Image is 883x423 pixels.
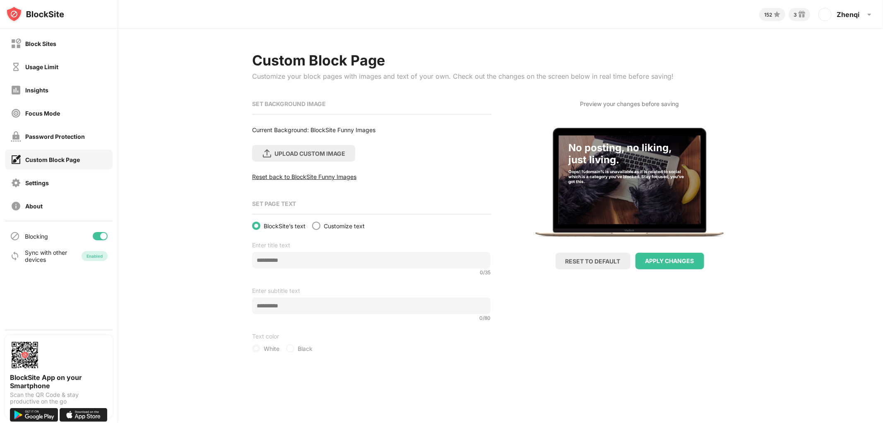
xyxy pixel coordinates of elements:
img: points-small.svg [772,10,782,19]
div: Preview your changes before saving [580,100,679,107]
div: Focus Mode [25,110,60,117]
div: Settings [25,179,49,186]
span: Customize text [324,222,365,230]
img: block-off.svg [11,39,21,49]
img: blocking-icon.svg [10,231,20,241]
div: Blocking [25,233,48,240]
div: Zhenqi [837,10,859,19]
div: Text color [252,333,491,340]
div: Customize your block pages with images and text of your own. Check out the changes on the screen ... [252,72,674,80]
img: reward-small.svg [797,10,807,19]
img: get-it-on-google-play.svg [10,408,58,422]
div: No posting, no liking, just living. [568,142,691,174]
div: 152 [764,12,772,18]
img: settings-off.svg [11,178,21,188]
div: 0 / 80 [479,315,491,321]
img: customize-block-page-on.svg [11,155,21,165]
img: sync-icon.svg [10,251,20,261]
div: About [25,203,43,210]
div: Enter subtitle text [252,287,491,294]
img: logo-blocksite.svg [6,6,64,22]
div: BlockSite App on your Smartphone [10,373,108,390]
div: Password Protection [25,133,85,140]
div: Enabled [87,254,103,259]
div: Sync with other devices [25,249,67,263]
div: Block Sites [25,40,56,47]
div: 3 [794,12,797,18]
div: SET PAGE TEXT [252,200,491,207]
img: download-on-the-app-store.svg [60,408,108,422]
div: 0 / 35 [480,269,491,276]
img: about-off.svg [11,201,21,211]
img: options-page-qr-code.png [10,340,40,370]
span: BlockSite’s text [264,222,306,230]
div: UPLOAD CUSTOM IMAGE [274,150,345,157]
div: Custom Block Page [25,156,80,163]
div: Oops! %domain% is unavailable as it is related to social which is a category you've blocked. Stay... [568,169,691,184]
img: time-usage-off.svg [11,62,21,72]
div: Current Background : BlockSite Funny Images [252,126,491,133]
span: White [264,345,279,352]
div: Insights [25,87,48,94]
div: Enter title text [252,242,491,249]
div: SET BACKGROUND IMAGE [252,100,491,107]
div: Usage Limit [25,63,58,70]
img: focus-off.svg [11,108,21,118]
img: insights-off.svg [11,85,21,95]
div: RESET TO DEFAULT [565,258,621,265]
img: password-protection-off.svg [11,131,21,142]
div: Reset back to BlockSite Funny Images [252,173,491,180]
div: Scan the QR Code & stay productive on the go [10,392,108,405]
img: category-socialNetworksAndOnlineCommunities-001.jpg [559,135,700,224]
img: AOh14GhE1R-Wre3cJAatxL64RXQmjU6z6yaf5ov6-jNI=s96-c [818,8,832,21]
div: Custom Block Page [252,52,674,69]
span: Black [298,345,313,352]
div: APPLY CHANGES [645,258,694,264]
